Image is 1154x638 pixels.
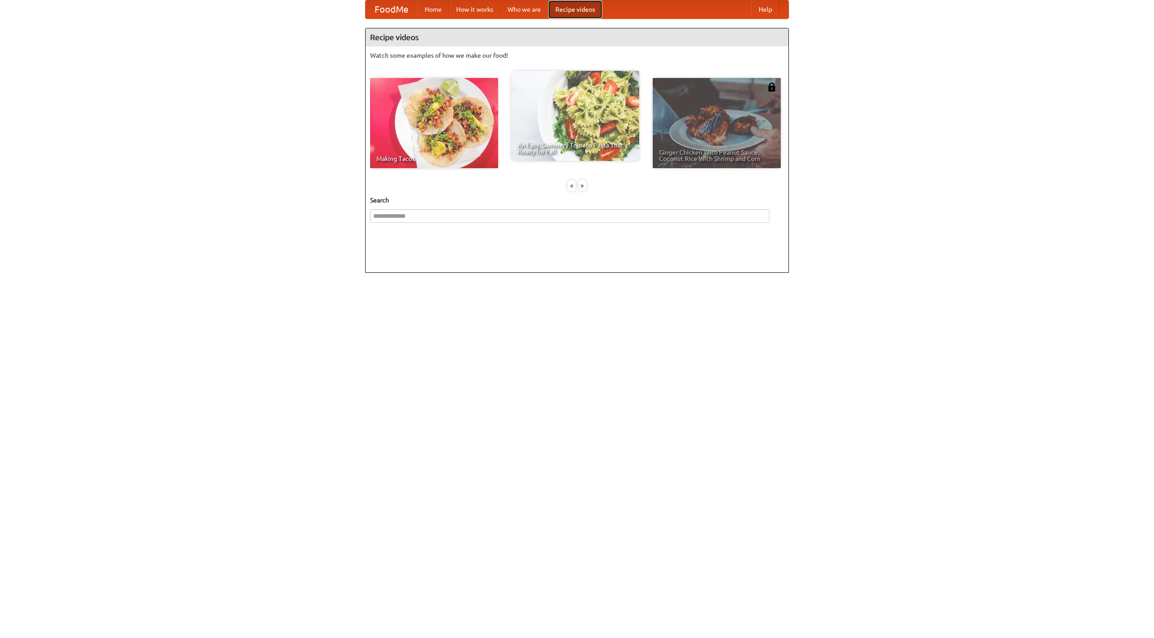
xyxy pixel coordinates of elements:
a: An Easy, Summery Tomato Pasta That's Ready for Fall [511,71,639,161]
span: An Easy, Summery Tomato Pasta That's Ready for Fall [517,142,633,155]
div: « [568,180,576,191]
a: Recipe videos [548,0,602,18]
h4: Recipe videos [366,28,788,46]
a: Help [751,0,779,18]
p: Watch some examples of how we make our food! [370,51,784,60]
a: How it works [449,0,500,18]
a: Making Tacos [370,78,498,168]
h5: Search [370,196,784,205]
img: 483408.png [767,83,776,92]
div: » [578,180,586,191]
a: FoodMe [366,0,417,18]
a: Who we are [500,0,548,18]
span: Making Tacos [376,156,492,162]
a: Home [417,0,449,18]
